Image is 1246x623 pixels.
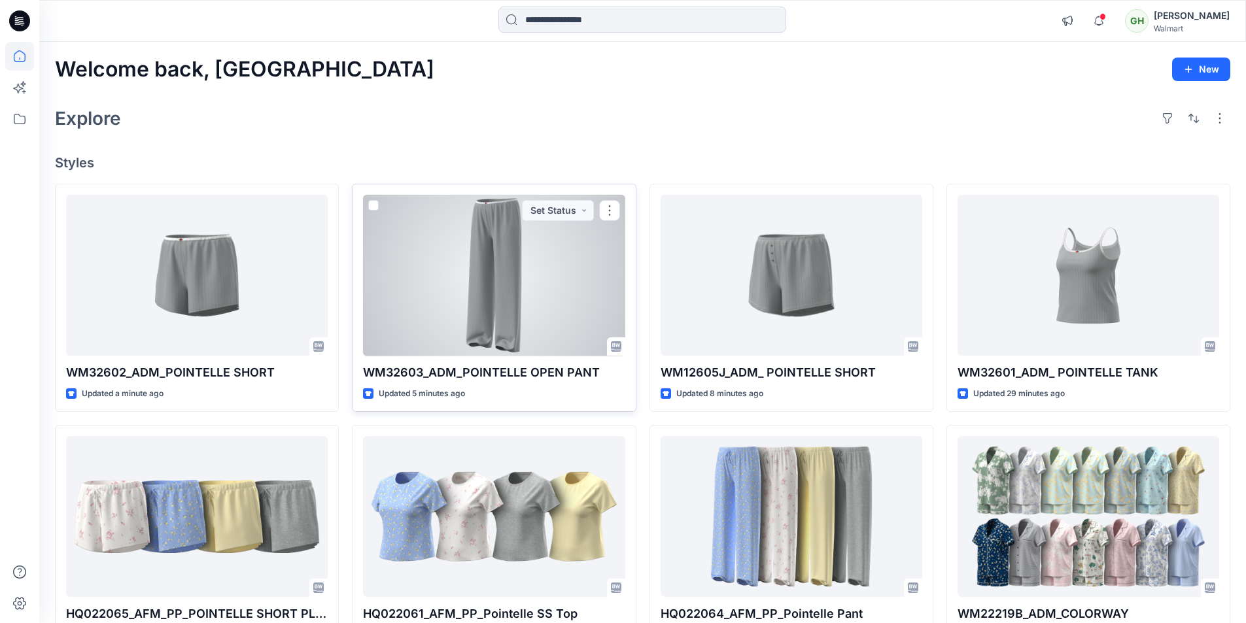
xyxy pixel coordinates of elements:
[66,195,328,356] a: WM32602_ADM_POINTELLE SHORT
[661,605,922,623] p: HQ022064_AFM_PP_Pointelle Pant
[363,195,625,356] a: WM32603_ADM_POINTELLE OPEN PANT
[676,387,763,401] p: Updated 8 minutes ago
[958,436,1219,598] a: WM22219B_ADM_COLORWAY
[363,605,625,623] p: HQ022061_AFM_PP_Pointelle SS Top
[66,436,328,598] a: HQ022065_AFM_PP_POINTELLE SHORT PLUS
[363,363,625,382] p: WM32603_ADM_POINTELLE OPEN PANT
[55,108,121,129] h2: Explore
[958,195,1219,356] a: WM32601_ADM_ POINTELLE TANK
[66,363,328,382] p: WM32602_ADM_POINTELLE SHORT
[661,363,922,382] p: WM12605J_ADM_ POINTELLE SHORT
[958,363,1219,382] p: WM32601_ADM_ POINTELLE TANK
[1172,58,1230,81] button: New
[973,387,1065,401] p: Updated 29 minutes ago
[661,436,922,598] a: HQ022064_AFM_PP_Pointelle Pant
[1125,9,1149,33] div: GH
[82,387,164,401] p: Updated a minute ago
[379,387,465,401] p: Updated 5 minutes ago
[66,605,328,623] p: HQ022065_AFM_PP_POINTELLE SHORT PLUS
[1154,24,1230,33] div: Walmart
[55,155,1230,171] h4: Styles
[363,436,625,598] a: HQ022061_AFM_PP_Pointelle SS Top
[661,195,922,356] a: WM12605J_ADM_ POINTELLE SHORT
[55,58,434,82] h2: Welcome back, [GEOGRAPHIC_DATA]
[1154,8,1230,24] div: [PERSON_NAME]
[958,605,1219,623] p: WM22219B_ADM_COLORWAY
